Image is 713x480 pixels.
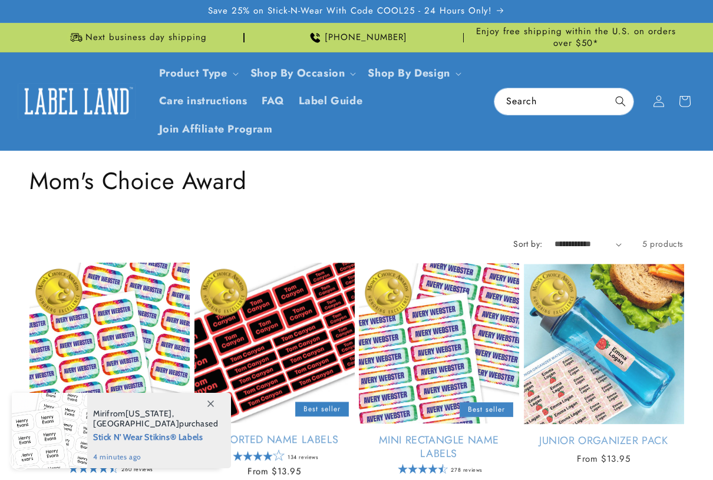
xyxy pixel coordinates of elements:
span: 5 products [642,238,684,250]
a: Join Affiliate Program [152,115,280,143]
iframe: Gorgias live chat messenger [595,429,701,468]
label: Sort by: [513,238,542,250]
summary: Product Type [152,59,243,87]
span: FAQ [262,94,285,108]
a: FAQ [255,87,292,115]
span: 4 minutes ago [93,452,219,462]
span: Save 25% on Stick-N-Wear With Code COOL25 - 24 Hours Only! [208,5,492,17]
span: [PHONE_NUMBER] [325,32,407,44]
a: Mini Rectangle Name Labels [359,433,519,461]
a: Label Guide [292,87,370,115]
a: Junior Organizer Pack [524,433,684,446]
summary: Shop By Occasion [243,59,361,87]
button: Search [608,88,633,114]
a: Product Type [159,65,227,81]
span: from , purchased [93,409,219,429]
a: Care instructions [152,87,255,115]
img: Label Land [18,83,136,120]
span: Shop By Occasion [250,67,345,80]
a: Shop By Design [368,65,450,81]
span: Enjoy free shipping within the U.S. on orders over $50* [468,26,684,49]
div: Announcement [468,23,684,52]
span: Stick N' Wear Stikins® Labels [93,429,219,443]
span: [GEOGRAPHIC_DATA] [93,418,179,429]
div: Announcement [29,23,245,52]
span: Join Affiliate Program [159,123,273,136]
h1: Mom's Choice Award [29,165,684,196]
a: Assorted Name Labels [194,433,355,446]
a: Label Land [14,78,140,124]
span: Next business day shipping [85,32,207,44]
span: [US_STATE] [126,408,172,419]
span: Label Guide [299,94,363,108]
span: Miri [93,408,107,419]
div: Announcement [249,23,464,52]
summary: Shop By Design [361,59,466,87]
span: Care instructions [159,94,247,108]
